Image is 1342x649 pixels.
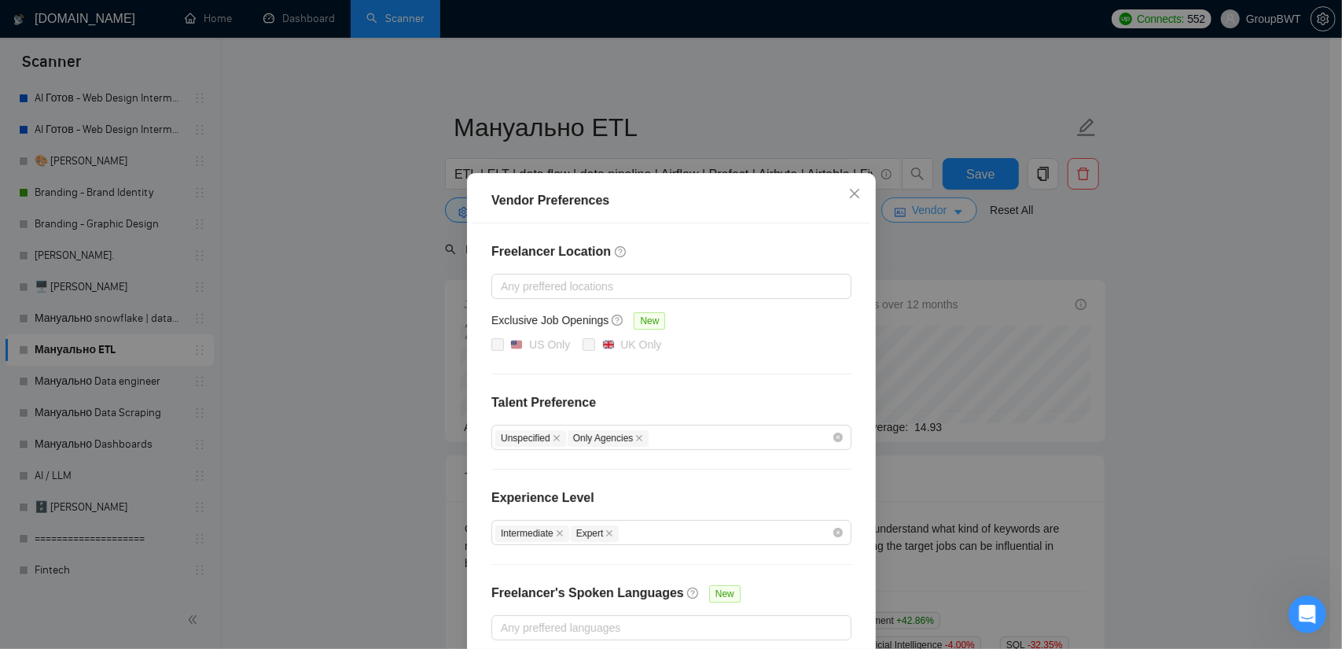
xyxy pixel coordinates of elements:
[529,336,570,353] div: US Only
[555,529,563,537] span: close
[491,191,851,210] div: Vendor Preferences
[491,584,684,603] h4: Freelancer's Spoken Languages
[567,430,649,447] span: Only Agencies
[848,187,861,200] span: close
[833,528,843,537] span: close-circle
[1289,596,1326,633] iframe: Intercom live chat
[634,312,665,330] span: New
[491,242,851,261] h4: Freelancer Location
[511,339,522,350] img: 🇺🇸
[635,434,643,442] span: close
[491,312,608,329] h5: Exclusive Job Openings
[495,525,569,542] span: Intermediate
[620,336,661,353] div: UK Only
[602,339,613,350] img: 🇬🇧
[833,173,876,216] button: Close
[495,430,566,447] span: Unspecified
[570,525,619,542] span: Expert
[833,433,843,442] span: close-circle
[605,529,613,537] span: close
[686,587,699,599] span: question-circle
[612,314,624,326] span: question-circle
[708,585,740,603] span: New
[552,434,560,442] span: close
[614,245,627,258] span: question-circle
[491,393,851,412] h4: Talent Preference
[491,489,594,507] h4: Experience Level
